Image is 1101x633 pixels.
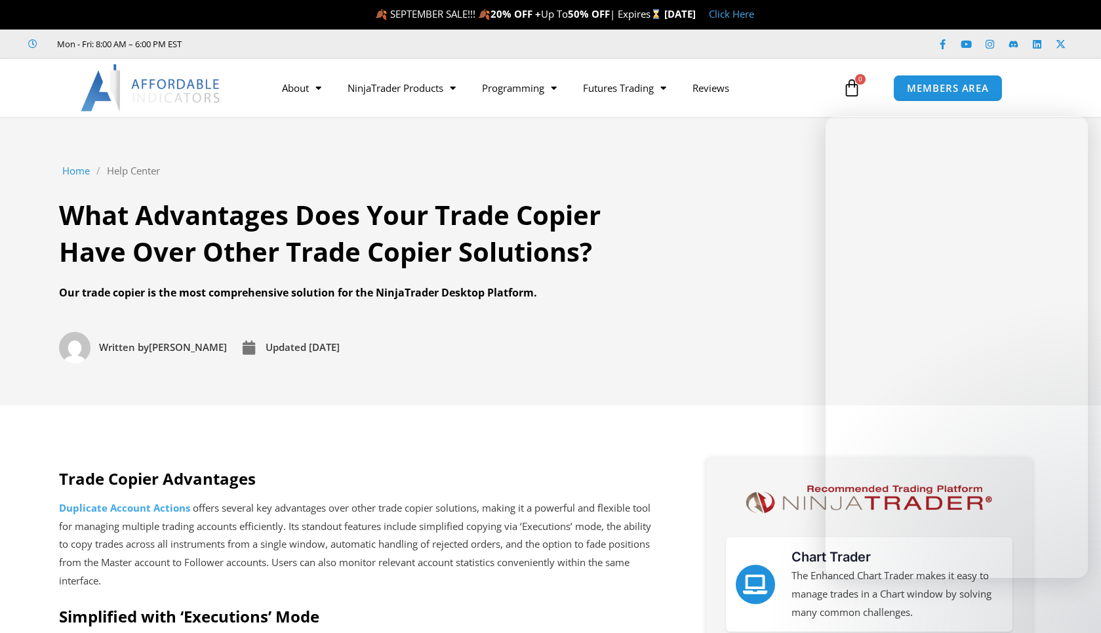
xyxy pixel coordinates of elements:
[266,340,306,354] span: Updated
[334,73,469,103] a: NinjaTrader Products
[855,74,866,85] span: 0
[269,73,839,103] nav: Menu
[679,73,742,103] a: Reviews
[568,7,610,20] strong: 50% OFF
[823,69,881,107] a: 0
[99,340,149,354] span: Written by
[893,75,1003,102] a: MEMBERS AREA
[791,549,871,565] a: Chart Trader
[269,73,334,103] a: About
[59,197,662,270] h1: What Advantages Does Your Trade Copier Have Over Other Trade Copier Solutions?
[59,468,660,489] h2: Trade Copier Advantages
[81,64,222,112] img: LogoAI | Affordable Indicators – NinjaTrader
[570,73,679,103] a: Futures Trading
[309,340,340,354] time: [DATE]
[1056,588,1088,620] iframe: Intercom live chat
[651,9,661,19] img: ⌛
[907,83,989,93] span: MEMBERS AREA
[107,162,160,180] a: Help Center
[59,332,90,363] img: Picture of David Koehler
[59,501,193,514] a: Duplicate Account Actions
[740,481,997,518] img: NinjaTrader Logo | Affordable Indicators – NinjaTrader
[200,37,397,51] iframe: Customer reviews powered by Trustpilot
[96,338,227,357] span: [PERSON_NAME]
[375,7,664,20] span: 🍂 SEPTEMBER SALE!!! 🍂 Up To | Expires
[736,565,775,604] a: Chart Trader
[62,162,90,180] a: Home
[59,606,660,626] h2: Simplified with ‘Executions’ Mode
[96,162,100,180] span: /
[59,283,662,303] div: Our trade copier is the most comprehensive solution for the NinjaTrader Desktop Platform.
[664,7,696,20] strong: [DATE]
[54,36,182,52] span: Mon - Fri: 8:00 AM – 6:00 PM EST
[469,73,570,103] a: Programming
[490,7,541,20] strong: 20% OFF +
[59,499,660,590] p: offers several key advantages over other trade copier solutions, making it a powerful and flexibl...
[59,501,190,514] strong: Duplicate Account Actions
[709,7,754,20] a: Click Here
[826,116,1088,578] iframe: Intercom live chat
[791,567,1003,622] p: The Enhanced Chart Trader makes it easy to manage trades in a Chart window by solving many common...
